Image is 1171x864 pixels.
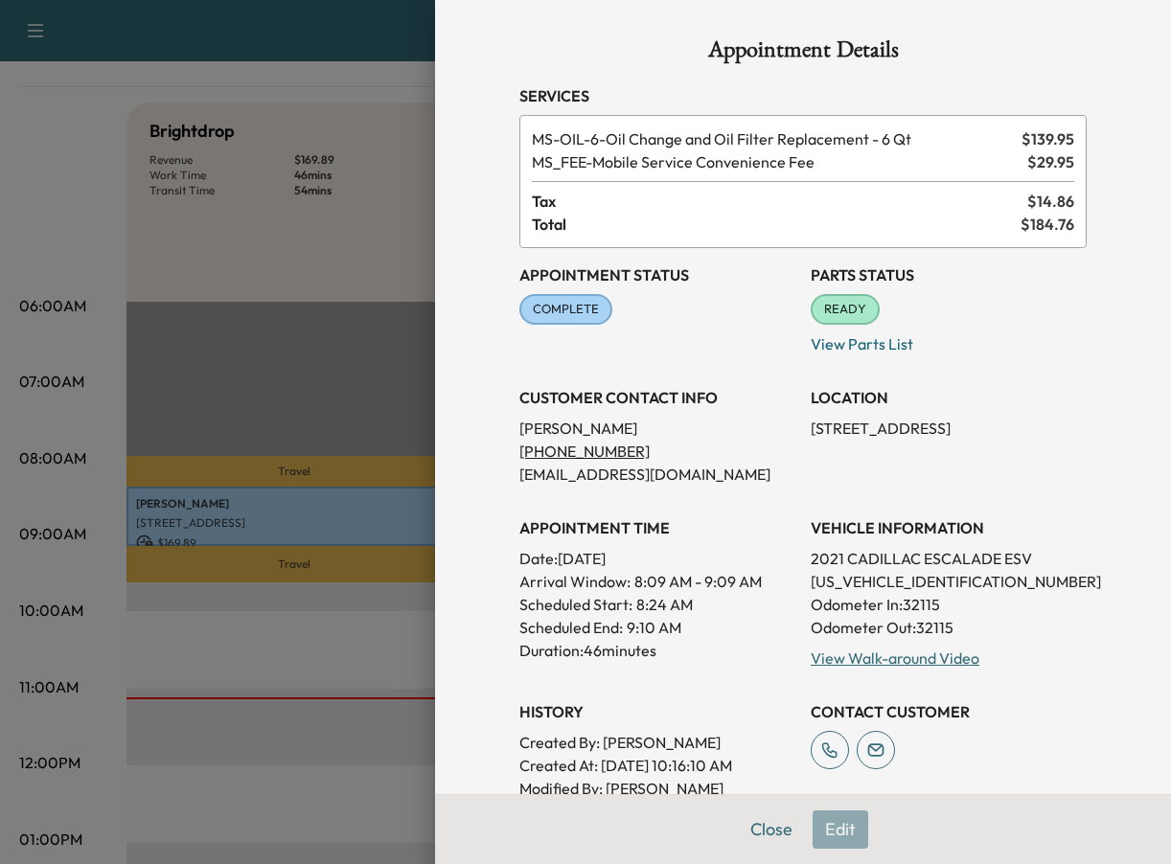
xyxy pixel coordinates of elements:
[519,38,1087,69] h1: Appointment Details
[634,570,762,593] span: 8:09 AM - 9:09 AM
[532,127,1014,150] span: Oil Change and Oil Filter Replacement - 6 Qt
[811,616,1087,639] p: Odometer Out: 32115
[519,700,795,723] h3: History
[811,700,1087,723] h3: CONTACT CUSTOMER
[738,810,805,849] button: Close
[811,648,979,668] a: View Walk-around Video
[519,593,632,616] p: Scheduled Start:
[1022,127,1074,150] span: $ 139.95
[519,417,795,440] p: [PERSON_NAME]
[811,547,1087,570] p: 2021 CADILLAC ESCALADE ESV
[519,84,1087,107] h3: Services
[532,150,1020,173] span: Mobile Service Convenience Fee
[811,417,1087,440] p: [STREET_ADDRESS]
[636,593,693,616] p: 8:24 AM
[519,442,666,461] a: [PHONE_NUMBER]
[811,263,1087,286] h3: Parts Status
[811,570,1087,593] p: [US_VEHICLE_IDENTIFICATION_NUMBER]
[521,300,610,319] span: COMPLETE
[1027,190,1074,213] span: $ 14.86
[811,593,1087,616] p: Odometer In: 32115
[519,263,795,286] h3: Appointment Status
[519,463,795,486] p: [EMAIL_ADDRESS][DOMAIN_NAME]
[627,616,681,639] p: 9:10 AM
[519,754,795,777] p: Created At : [DATE] 10:16:10 AM
[519,570,795,593] p: Arrival Window:
[813,300,878,319] span: READY
[811,325,1087,355] p: View Parts List
[519,616,623,639] p: Scheduled End:
[811,386,1087,409] h3: LOCATION
[519,731,795,754] p: Created By : [PERSON_NAME]
[1021,213,1074,236] span: $ 184.76
[532,213,1021,236] span: Total
[519,639,795,662] p: Duration: 46 minutes
[519,516,795,539] h3: APPOINTMENT TIME
[519,777,795,800] p: Modified By : [PERSON_NAME]
[1027,150,1074,173] span: $ 29.95
[532,190,1027,213] span: Tax
[519,547,795,570] p: Date: [DATE]
[811,516,1087,539] h3: VEHICLE INFORMATION
[519,386,795,409] h3: CUSTOMER CONTACT INFO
